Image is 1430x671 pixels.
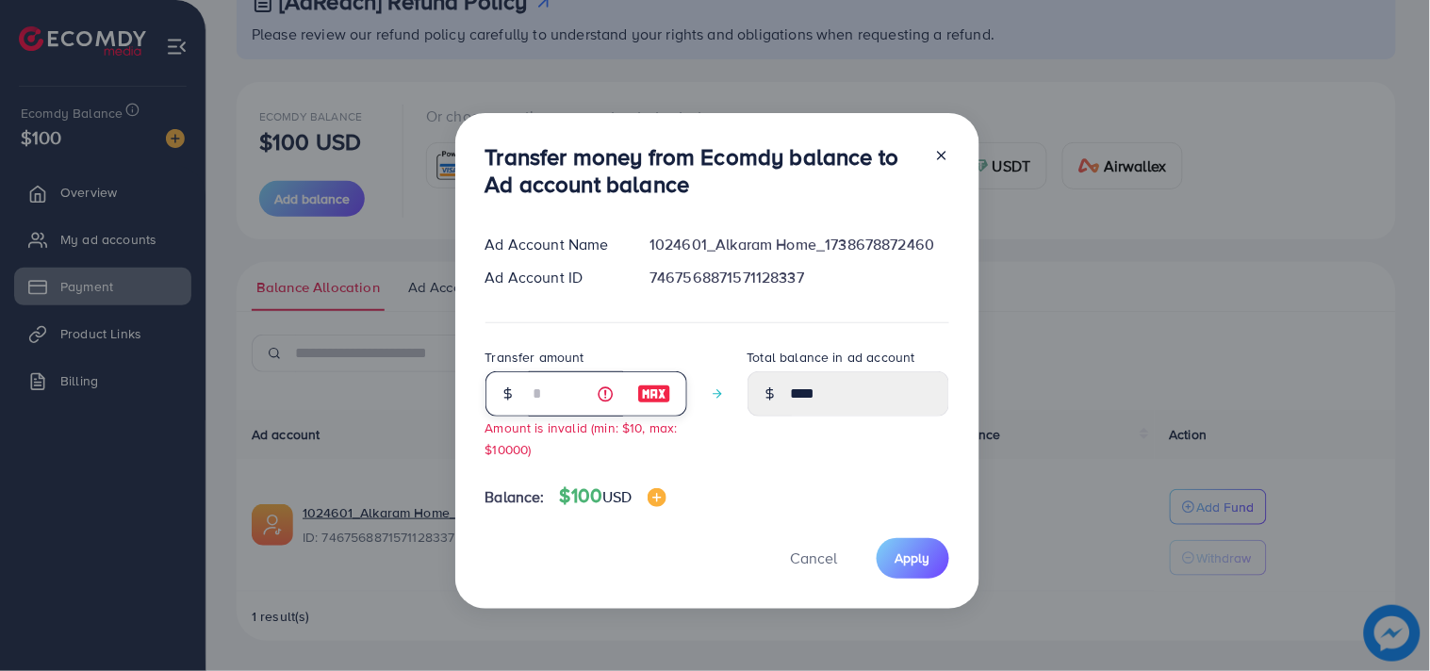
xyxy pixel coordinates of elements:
button: Cancel [767,538,862,579]
label: Total balance in ad account [748,348,915,367]
div: Ad Account ID [470,267,635,288]
div: 1024601_Alkaram Home_1738678872460 [634,234,963,255]
img: image [637,383,671,405]
label: Transfer amount [485,348,584,367]
span: Apply [896,548,930,567]
span: USD [602,486,632,507]
div: Ad Account Name [470,234,635,255]
div: 7467568871571128337 [634,267,963,288]
span: Balance: [485,486,545,508]
h4: $100 [560,484,666,508]
span: Cancel [791,548,838,568]
small: Amount is invalid (min: $10, max: $10000) [485,418,678,458]
h3: Transfer money from Ecomdy balance to Ad account balance [485,143,919,198]
button: Apply [877,538,949,579]
img: image [648,488,666,507]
